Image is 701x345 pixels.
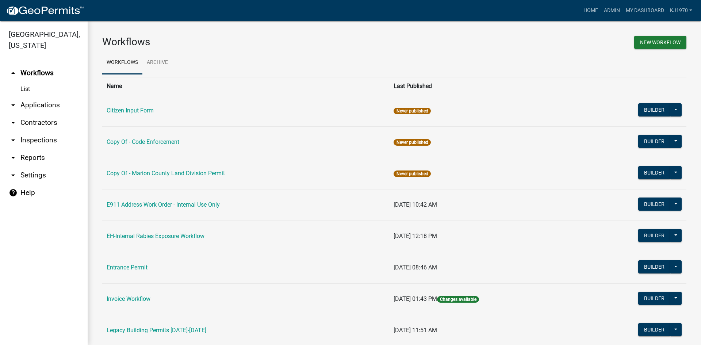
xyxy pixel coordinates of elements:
span: Never published [394,139,430,146]
a: My Dashboard [623,4,667,18]
span: [DATE] 10:42 AM [394,201,437,208]
a: Invoice Workflow [107,295,150,302]
span: Changes available [437,296,479,303]
button: Builder [638,292,670,305]
span: [DATE] 01:43 PM [394,295,437,302]
span: Never published [394,108,430,114]
a: Entrance Permit [107,264,148,271]
i: arrow_drop_down [9,101,18,110]
button: Builder [638,103,670,116]
a: kj1970 [667,4,695,18]
button: Builder [638,260,670,273]
a: Admin [601,4,623,18]
button: Builder [638,229,670,242]
button: Builder [638,135,670,148]
span: [DATE] 11:51 AM [394,327,437,334]
i: arrow_drop_down [9,171,18,180]
th: Last Published [389,77,579,95]
a: Home [581,4,601,18]
i: help [9,188,18,197]
a: EH-Internal Rabies Exposure Workflow [107,233,204,239]
i: arrow_drop_down [9,153,18,162]
a: Copy Of - Code Enforcement [107,138,179,145]
a: Archive [142,51,172,74]
a: Copy Of - Marion County Land Division Permit [107,170,225,177]
h3: Workflows [102,36,389,48]
a: Citizen Input Form [107,107,154,114]
i: arrow_drop_down [9,136,18,145]
button: New Workflow [634,36,686,49]
a: E911 Address Work Order - Internal Use Only [107,201,220,208]
i: arrow_drop_down [9,118,18,127]
button: Builder [638,323,670,336]
span: [DATE] 12:18 PM [394,233,437,239]
a: Legacy Building Permits [DATE]-[DATE] [107,327,206,334]
button: Builder [638,198,670,211]
span: [DATE] 08:46 AM [394,264,437,271]
th: Name [102,77,389,95]
a: Workflows [102,51,142,74]
span: Never published [394,170,430,177]
i: arrow_drop_up [9,69,18,77]
button: Builder [638,166,670,179]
